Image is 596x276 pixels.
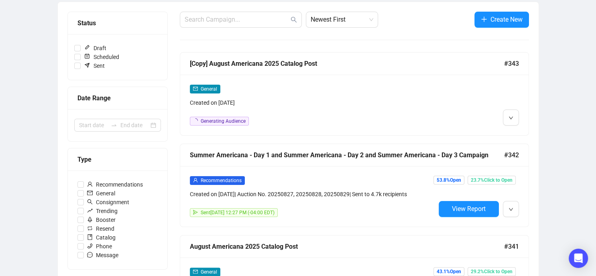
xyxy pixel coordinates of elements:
[111,122,117,128] span: swap-right
[509,116,513,120] span: down
[84,224,118,233] span: Resend
[87,208,93,213] span: rise
[468,176,516,185] span: 23.7% Click to Open
[84,198,132,207] span: Consignment
[193,178,198,183] span: user
[77,18,158,28] div: Status
[201,269,217,275] span: General
[87,234,93,240] span: book
[87,243,93,249] span: phone
[509,207,513,212] span: down
[490,14,523,24] span: Create New
[190,98,435,107] div: Created on [DATE]
[433,176,464,185] span: 53.8% Open
[81,61,108,70] span: Sent
[84,215,119,224] span: Booster
[291,16,297,23] span: search
[193,269,198,274] span: mail
[87,199,93,205] span: search
[77,93,158,103] div: Date Range
[84,180,146,189] span: Recommendations
[190,190,435,199] div: Created on [DATE] | Auction No. 20250827, 20250828, 20250829 | Sent to 4.7k recipients
[452,205,486,213] span: View Report
[468,267,516,276] span: 29.2% Click to Open
[481,16,487,22] span: plus
[84,189,118,198] span: General
[504,150,519,160] span: #342
[193,210,198,215] span: send
[311,12,373,27] span: Newest First
[77,154,158,164] div: Type
[190,241,504,252] div: August Americana 2025 Catalog Post
[87,181,93,187] span: user
[185,15,289,24] input: Search Campaign...
[84,207,121,215] span: Trending
[193,118,198,124] span: loading
[87,252,93,258] span: message
[180,52,529,136] a: [Copy] August Americana 2025 Catalog Post#343mailGeneralCreated on [DATE]loadingGenerating Audience
[111,122,117,128] span: to
[81,53,122,61] span: Scheduled
[433,267,464,276] span: 43.1% Open
[180,144,529,227] a: Summer Americana - Day 1 and Summer Americana - Day 2 and Summer Americana - Day 3 Campaign#342us...
[84,233,119,242] span: Catalog
[87,190,93,196] span: mail
[201,86,217,92] span: General
[439,201,499,217] button: View Report
[201,210,275,215] span: Sent [DATE] 12:27 PM (-04:00 EDT)
[201,118,246,124] span: Generating Audience
[84,242,115,251] span: Phone
[193,86,198,91] span: mail
[474,12,529,28] button: Create New
[84,251,122,260] span: Message
[87,225,93,231] span: retweet
[87,217,93,222] span: rocket
[190,59,504,69] div: [Copy] August Americana 2025 Catalog Post
[504,59,519,69] span: #343
[190,150,504,160] div: Summer Americana - Day 1 and Summer Americana - Day 2 and Summer Americana - Day 3 Campaign
[81,44,110,53] span: Draft
[79,121,108,130] input: Start date
[504,241,519,252] span: #341
[569,249,588,268] div: Open Intercom Messenger
[120,121,149,130] input: End date
[201,178,242,183] span: Recommendations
